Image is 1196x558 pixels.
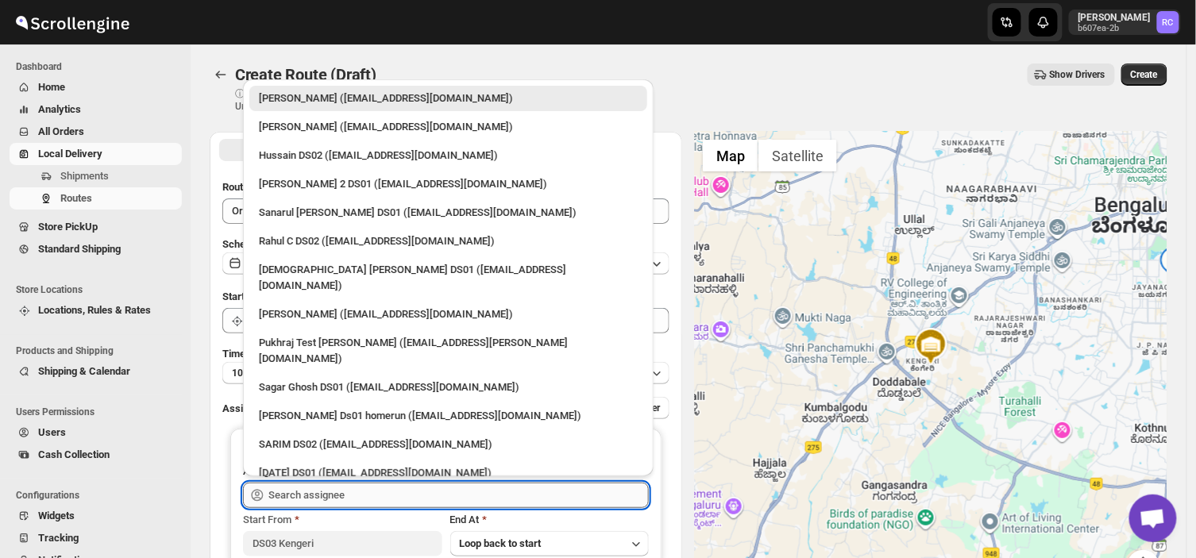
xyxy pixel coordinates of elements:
[450,512,649,528] div: End At
[1078,24,1151,33] p: b607ea-2b
[222,252,669,275] button: [DATE]|[DATE]
[38,304,151,316] span: Locations, Rules & Rates
[259,465,638,481] div: [DATE] DS01 ([EMAIL_ADDRESS][DOMAIN_NAME])
[16,283,183,296] span: Store Locations
[38,365,130,377] span: Shipping & Calendar
[38,532,79,544] span: Tracking
[259,306,638,322] div: [PERSON_NAME] ([EMAIL_ADDRESS][DOMAIN_NAME])
[243,225,654,254] li: Rahul C DS02 (rahul.chopra@home-run.co)
[703,140,758,171] button: Show street map
[1078,11,1151,24] p: [PERSON_NAME]
[10,527,182,549] button: Tracking
[243,429,654,457] li: SARIM DS02 (xititor414@owlny.com)
[1121,63,1167,86] button: Create
[1129,495,1177,542] a: Open chat
[38,510,75,521] span: Widgets
[222,291,348,302] span: Start Location (Warehouse)
[38,448,110,460] span: Cash Collection
[10,505,182,527] button: Widgets
[243,254,654,298] li: Islam Laskar DS01 (vixib74172@ikowat.com)
[243,371,654,400] li: Sagar Ghosh DS01 (loneyoj483@downlor.com)
[243,514,291,525] span: Start From
[460,537,542,549] span: Loop back to start
[222,181,278,193] span: Route Name
[243,197,654,225] li: Sanarul Haque DS01 (fefifag638@adosnan.com)
[16,406,183,418] span: Users Permissions
[222,402,265,414] span: Assign to
[38,148,102,160] span: Local Delivery
[235,87,485,113] p: ⓘ Shipments can also be added from Shipments menu Unrouted tab
[758,140,837,171] button: Show satellite imagery
[210,63,232,86] button: Routes
[1131,68,1158,81] span: Create
[10,121,182,143] button: All Orders
[1163,17,1174,28] text: RC
[16,489,183,502] span: Configurations
[268,483,649,508] input: Search assignee
[243,140,654,168] li: Hussain DS02 (jarav60351@abatido.com)
[243,298,654,327] li: Vikas Rathod (lolegiy458@nalwan.com)
[243,111,654,140] li: Mujakkir Benguli (voweh79617@daypey.com)
[10,165,182,187] button: Shipments
[243,86,654,111] li: Rahul Chopra (pukhraj@home-run.co)
[259,335,638,367] div: Pukhraj Test [PERSON_NAME] ([EMAIL_ADDRESS][PERSON_NAME][DOMAIN_NAME])
[232,367,280,379] span: 10 minutes
[16,344,183,357] span: Products and Shipping
[259,379,638,395] div: Sagar Ghosh DS01 ([EMAIL_ADDRESS][DOMAIN_NAME])
[16,60,183,73] span: Dashboard
[1050,68,1105,81] span: Show Drivers
[10,444,182,466] button: Cash Collection
[13,2,132,42] img: ScrollEngine
[243,400,654,429] li: Sourav Ds01 homerun (bamij29633@eluxeer.com)
[10,299,182,321] button: Locations, Rules & Rates
[38,426,66,438] span: Users
[10,76,182,98] button: Home
[222,238,286,250] span: Scheduled for
[222,198,669,224] input: Eg: Bengaluru Route
[10,421,182,444] button: Users
[60,170,109,182] span: Shipments
[38,243,121,255] span: Standard Shipping
[38,125,84,137] span: All Orders
[259,119,638,135] div: [PERSON_NAME] ([EMAIL_ADDRESS][DOMAIN_NAME])
[1157,11,1179,33] span: Rahul Chopra
[259,408,638,424] div: [PERSON_NAME] Ds01 homerun ([EMAIL_ADDRESS][DOMAIN_NAME])
[243,457,654,486] li: Raja DS01 (gasecig398@owlny.com)
[243,168,654,197] li: Ali Husain 2 DS01 (petec71113@advitize.com)
[38,81,65,93] span: Home
[259,176,638,192] div: [PERSON_NAME] 2 DS01 ([EMAIL_ADDRESS][DOMAIN_NAME])
[259,90,638,106] div: [PERSON_NAME] ([EMAIL_ADDRESS][DOMAIN_NAME])
[60,192,92,204] span: Routes
[222,348,287,360] span: Time Per Stop
[38,221,98,233] span: Store PickUp
[243,327,654,371] li: Pukhraj Test Grewal (lesogip197@pariag.com)
[259,262,638,294] div: [DEMOGRAPHIC_DATA] [PERSON_NAME] DS01 ([EMAIL_ADDRESS][DOMAIN_NAME])
[222,362,669,384] button: 10 minutes
[219,139,445,161] button: All Route Options
[1069,10,1181,35] button: User menu
[259,437,638,452] div: SARIM DS02 ([EMAIL_ADDRESS][DOMAIN_NAME])
[450,531,649,556] button: Loop back to start
[10,360,182,383] button: Shipping & Calendar
[10,187,182,210] button: Routes
[38,103,81,115] span: Analytics
[235,65,376,84] span: Create Route (Draft)
[259,205,638,221] div: Sanarul [PERSON_NAME] DS01 ([EMAIL_ADDRESS][DOMAIN_NAME])
[1158,247,1190,279] div: 1
[10,98,182,121] button: Analytics
[259,148,638,164] div: Hussain DS02 ([EMAIL_ADDRESS][DOMAIN_NAME])
[1028,63,1115,86] button: Show Drivers
[259,233,638,249] div: Rahul C DS02 ([EMAIL_ADDRESS][DOMAIN_NAME])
